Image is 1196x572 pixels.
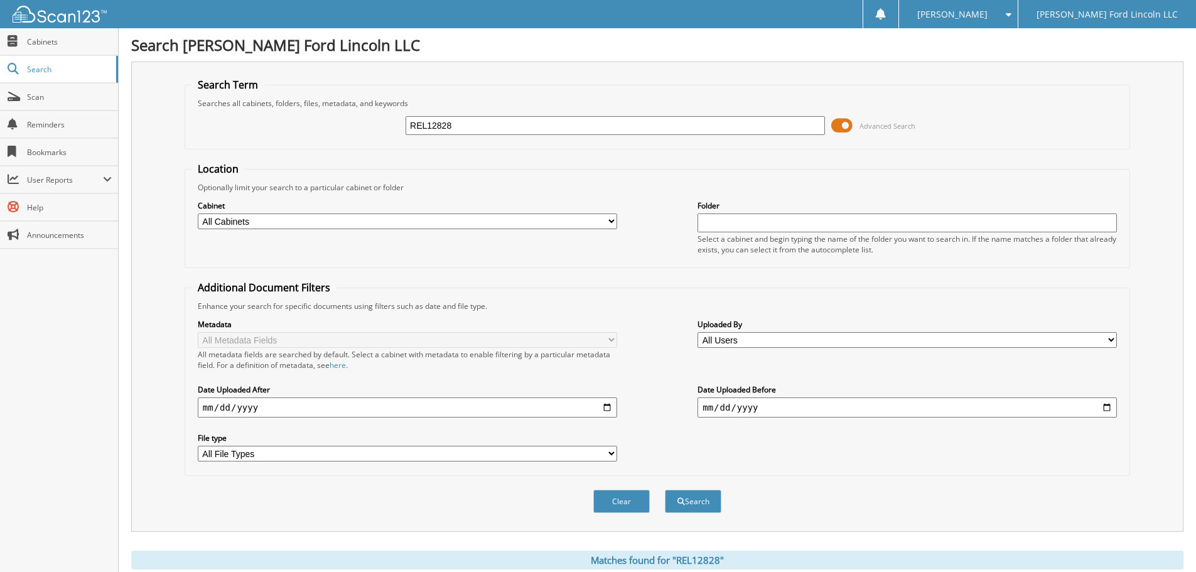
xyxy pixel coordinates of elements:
input: start [198,397,617,418]
h1: Search [PERSON_NAME] Ford Lincoln LLC [131,35,1183,55]
div: Searches all cabinets, folders, files, metadata, and keywords [191,98,1123,109]
button: Search [665,490,721,513]
legend: Additional Document Filters [191,281,337,294]
label: Uploaded By [698,319,1117,330]
span: Cabinets [27,36,112,47]
span: [PERSON_NAME] [917,11,988,18]
div: Optionally limit your search to a particular cabinet or folder [191,182,1123,193]
span: Bookmarks [27,147,112,158]
span: [PERSON_NAME] Ford Lincoln LLC [1037,11,1178,18]
div: Matches found for "REL12828" [131,551,1183,569]
input: end [698,397,1117,418]
span: Help [27,202,112,213]
label: Date Uploaded Before [698,384,1117,395]
div: Enhance your search for specific documents using filters such as date and file type. [191,301,1123,311]
span: Announcements [27,230,112,240]
img: scan123-logo-white.svg [13,6,107,23]
label: Date Uploaded After [198,384,617,395]
label: Folder [698,200,1117,211]
legend: Location [191,162,245,176]
label: Cabinet [198,200,617,211]
button: Clear [593,490,650,513]
label: File type [198,433,617,443]
legend: Search Term [191,78,264,92]
div: All metadata fields are searched by default. Select a cabinet with metadata to enable filtering b... [198,349,617,370]
span: Search [27,64,110,75]
label: Metadata [198,319,617,330]
a: here [330,360,346,370]
span: Advanced Search [859,121,915,131]
span: User Reports [27,175,103,185]
span: Reminders [27,119,112,130]
span: Scan [27,92,112,102]
div: Select a cabinet and begin typing the name of the folder you want to search in. If the name match... [698,234,1117,255]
